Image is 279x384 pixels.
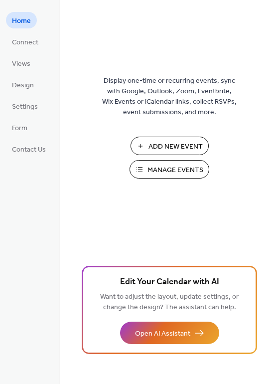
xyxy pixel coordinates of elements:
span: Add New Event [148,142,203,152]
button: Manage Events [130,160,209,179]
span: Contact Us [12,145,46,155]
span: Connect [12,37,38,48]
span: Manage Events [147,165,203,176]
a: Settings [6,98,44,114]
a: Home [6,12,37,28]
span: Want to adjust the layout, update settings, or change the design? The assistant can help. [100,290,239,314]
a: Form [6,119,33,136]
a: Contact Us [6,141,52,157]
a: Design [6,76,40,93]
span: Home [12,16,31,26]
span: Views [12,59,30,69]
span: Settings [12,102,38,112]
button: Open AI Assistant [120,322,219,344]
span: Display one-time or recurring events, sync with Google, Outlook, Zoom, Eventbrite, Wix Events or ... [102,76,237,118]
span: Open AI Assistant [135,329,190,339]
span: Design [12,80,34,91]
a: Connect [6,33,44,50]
a: Views [6,55,36,71]
span: Form [12,123,27,134]
span: Edit Your Calendar with AI [120,275,219,289]
button: Add New Event [131,137,209,155]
